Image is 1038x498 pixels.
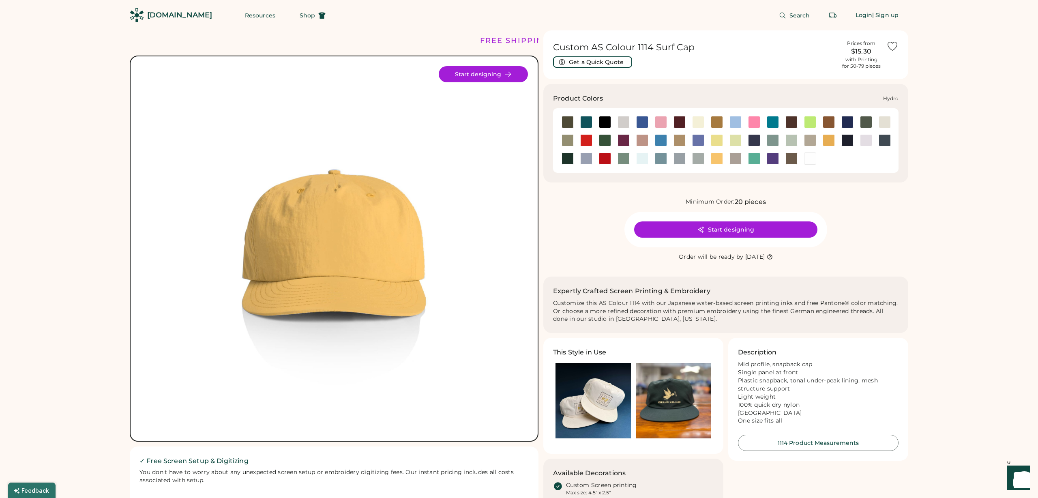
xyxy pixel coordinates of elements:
h3: This Style in Use [553,348,607,357]
div: Prices from [847,40,875,47]
h2: ✓ Free Screen Setup & Digitizing [139,456,529,466]
h2: Expertly Crafted Screen Printing & Embroidery [553,286,710,296]
div: [DOMAIN_NAME] [147,10,212,20]
button: Start designing [439,66,528,82]
button: Retrieve an order [825,7,841,24]
div: Mid profile, snapback cap Single panel at front Plastic snapback, tonal under-peak lining, mesh s... [738,361,899,425]
div: Custom Screen printing [566,481,637,489]
div: Hydro [883,95,899,102]
div: You don't have to worry about any unexpected screen setup or embroidery digitizing fees. Our inst... [139,468,529,485]
iframe: Front Chat [999,462,1034,496]
div: 1114 Style Image [152,66,517,431]
div: Max size: 4.5" x 2.5" [566,489,611,496]
h1: Custom AS Colour 1114 Surf Cap [553,42,836,53]
h3: Available Decorations [553,468,626,478]
h3: Product Colors [553,94,603,103]
div: with Printing for 50-79 pieces [842,56,881,69]
button: Search [769,7,820,24]
div: Login [856,11,873,19]
div: | Sign up [872,11,899,19]
h3: Description [738,348,777,357]
button: Shop [290,7,335,24]
div: 20 pieces [735,197,766,207]
div: FREE SHIPPING [480,35,550,46]
img: AS Colour 1114 Product Image [152,66,517,431]
div: [DATE] [745,253,765,261]
div: Minimum Order: [686,198,735,206]
button: Get a Quick Quote [553,56,632,68]
img: Rendered Logo - Screens [130,8,144,22]
div: Customize this AS Colour 1114 with our Japanese water-based screen printing inks and free Pantone... [553,299,899,324]
button: Resources [235,7,285,24]
img: Olive Green AS Colour 1114 Surf Hat printed with an image of a mallard holding a baguette in its ... [636,363,711,438]
div: Order will be ready by [679,253,744,261]
img: Ecru color hat with logo printed on a blue background [555,363,631,438]
div: $15.30 [841,47,881,56]
span: Search [789,13,810,18]
button: 1114 Product Measurements [738,435,899,451]
button: Start designing [634,221,817,238]
span: Shop [300,13,315,18]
